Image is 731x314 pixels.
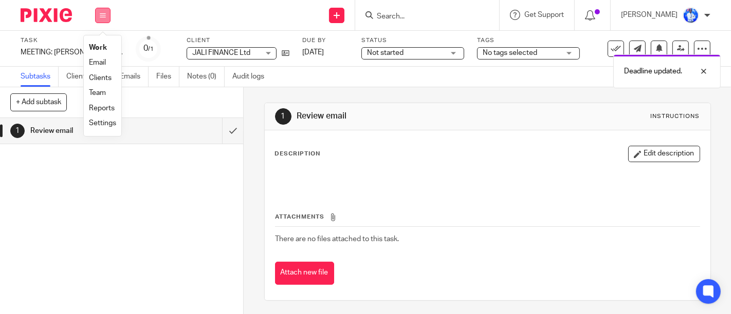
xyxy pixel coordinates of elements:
[21,36,123,45] label: Task
[275,262,334,285] button: Attach new file
[275,108,291,125] div: 1
[21,8,72,22] img: Pixie
[89,59,106,66] a: Email
[192,49,250,56] span: JALI FINANCE Ltd
[89,120,116,127] a: Settings
[276,235,399,243] span: There are no files attached to this task.
[156,67,179,87] a: Files
[148,46,154,52] small: /1
[361,36,464,45] label: Status
[30,123,152,139] h1: Review email
[302,49,324,56] span: [DATE]
[624,66,682,76] p: Deadline updated.
[89,44,107,51] a: Work
[120,67,149,87] a: Emails
[89,105,115,112] a: Reports
[683,7,699,24] img: WhatsApp%20Image%202022-01-17%20at%2010.26.43%20PM.jpeg
[66,67,112,87] a: Client tasks
[21,47,123,57] div: MEETING: Jedidah || Acumen
[89,74,112,82] a: Clients
[10,124,25,138] div: 1
[21,47,123,57] div: MEETING: [PERSON_NAME] || Acumen
[232,67,272,87] a: Audit logs
[628,146,700,162] button: Edit description
[187,36,289,45] label: Client
[187,67,225,87] a: Notes (0)
[275,150,321,158] p: Description
[10,93,67,111] button: + Add subtask
[651,112,700,121] div: Instructions
[297,111,509,122] h1: Review email
[89,89,106,96] a: Team
[21,67,59,87] a: Subtasks
[143,43,154,54] div: 0
[276,214,325,220] span: Attachments
[302,36,349,45] label: Due by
